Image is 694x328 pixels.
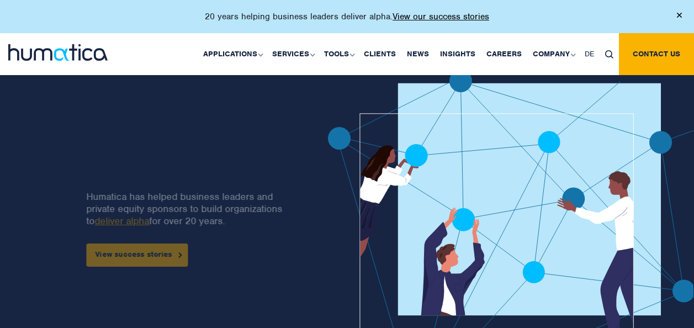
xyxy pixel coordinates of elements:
[205,11,489,22] p: 20 years helping business leaders deliver alpha.
[267,33,319,75] a: Services
[179,252,182,257] img: arrowicon
[358,33,401,75] a: Clients
[579,33,600,75] a: DE
[319,33,358,75] a: Tools
[87,244,188,267] a: View success stories
[87,191,289,227] p: Humatica has helped business leaders and private equity sponsors to build organizations to for ov...
[605,50,613,59] img: search_icon
[198,33,267,75] a: Applications
[95,215,150,227] a: deliver alpha
[481,33,527,75] a: Careers
[619,33,694,75] a: Contact us
[401,33,435,75] a: News
[585,49,594,59] span: DE
[8,44,108,61] img: logo
[393,11,489,22] a: View our success stories
[527,33,579,75] a: Company
[435,33,481,75] a: Insights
